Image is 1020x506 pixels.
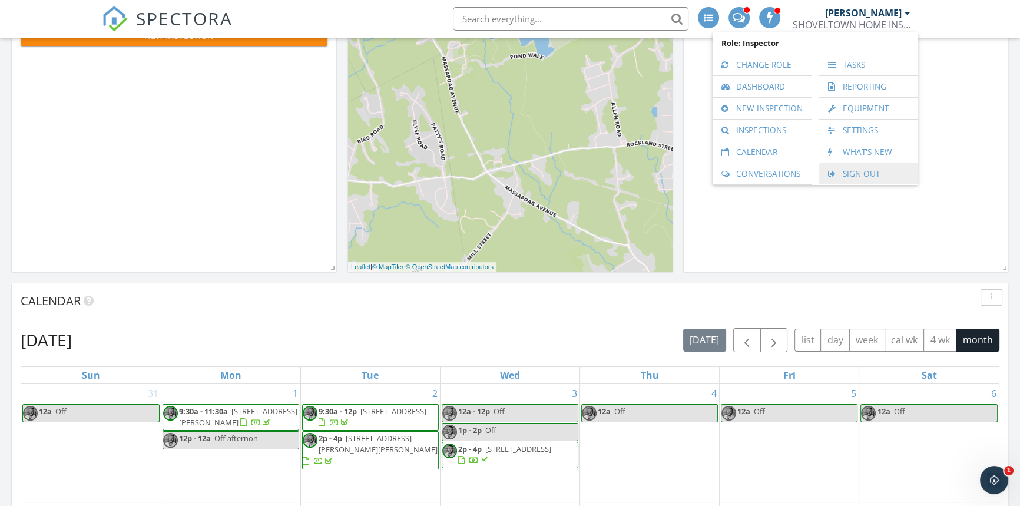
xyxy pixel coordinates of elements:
[861,406,876,421] img: image.jpg
[218,367,244,383] a: Monday
[319,433,438,455] span: [STREET_ADDRESS][PERSON_NAME][PERSON_NAME]
[21,328,72,352] h2: [DATE]
[825,163,912,184] a: Sign Out
[319,406,426,428] a: 9:30a - 12p [STREET_ADDRESS]
[582,406,597,421] img: image.jpg
[825,120,912,141] a: Settings
[614,406,625,416] span: Off
[718,120,806,141] a: Inspections
[1004,466,1014,475] span: 1
[442,444,457,458] img: image.jpg
[453,7,688,31] input: Search everything...
[102,16,233,41] a: SPECTORA
[359,367,381,383] a: Tuesday
[794,329,821,352] button: list
[458,444,482,454] span: 2p - 4p
[303,433,317,448] img: image.jpg
[21,384,161,502] td: Go to August 31, 2025
[39,406,52,416] span: 12a
[718,98,806,119] a: New Inspection
[102,6,128,32] img: The Best Home Inspection Software - Spectora
[638,367,661,383] a: Thursday
[319,433,342,444] span: 2p - 4p
[720,384,859,502] td: Go to September 5, 2025
[442,442,578,468] a: 2p - 4p [STREET_ADDRESS]
[145,384,161,403] a: Go to August 31, 2025
[23,406,38,421] img: image.jpg
[825,54,912,75] a: Tasks
[163,433,178,448] img: image.jpg
[825,141,912,163] a: What's New
[458,444,551,465] a: 2p - 4p [STREET_ADDRESS]
[136,6,233,31] span: SPECTORA
[849,329,885,352] button: week
[440,384,579,502] td: Go to September 3, 2025
[303,433,438,466] a: 2p - 4p [STREET_ADDRESS][PERSON_NAME][PERSON_NAME]
[919,367,939,383] a: Saturday
[859,384,999,502] td: Go to September 6, 2025
[721,406,736,421] img: image.jpg
[825,7,902,19] div: [PERSON_NAME]
[877,406,890,416] span: 12a
[820,329,850,352] button: day
[302,404,439,431] a: 9:30a - 12p [STREET_ADDRESS]
[290,384,300,403] a: Go to September 1, 2025
[21,293,81,309] span: Calendar
[179,406,297,428] a: 9:30a - 11:30a [STREET_ADDRESS][PERSON_NAME]
[569,384,579,403] a: Go to September 3, 2025
[80,367,102,383] a: Sunday
[214,433,258,444] span: Off afternon
[303,406,317,421] img: image.jpg
[709,384,719,403] a: Go to September 4, 2025
[760,328,788,352] button: Next month
[372,263,404,270] a: © MapTiler
[849,384,859,403] a: Go to September 5, 2025
[580,384,720,502] td: Go to September 4, 2025
[300,384,440,502] td: Go to September 2, 2025
[754,406,765,416] span: Off
[55,406,67,416] span: Off
[718,163,806,184] a: Conversations
[179,433,211,444] span: 12p - 12a
[163,404,299,431] a: 9:30a - 11:30a [STREET_ADDRESS][PERSON_NAME]
[980,466,1008,494] iframe: Intercom live chat
[319,406,357,416] span: 9:30a - 12p
[161,384,300,502] td: Go to September 1, 2025
[718,54,806,75] a: Change Role
[302,431,439,469] a: 2p - 4p [STREET_ADDRESS][PERSON_NAME][PERSON_NAME]
[498,367,522,383] a: Wednesday
[458,425,482,435] span: 1p - 2p
[683,329,726,352] button: [DATE]
[458,406,490,416] span: 12a - 12p
[885,329,925,352] button: cal wk
[406,263,494,270] a: © OpenStreetMap contributors
[718,76,806,97] a: Dashboard
[179,406,228,416] span: 9:30a - 11:30a
[781,367,798,383] a: Friday
[360,406,426,416] span: [STREET_ADDRESS]
[718,32,912,54] span: Role: Inspector
[442,425,457,439] img: image.jpg
[351,263,370,270] a: Leaflet
[956,329,999,352] button: month
[825,98,912,119] a: Equipment
[485,425,496,435] span: Off
[348,262,496,272] div: |
[430,384,440,403] a: Go to September 2, 2025
[893,406,905,416] span: Off
[179,406,297,428] span: [STREET_ADDRESS][PERSON_NAME]
[737,406,750,416] span: 12a
[923,329,956,352] button: 4 wk
[494,406,505,416] span: Off
[485,444,551,454] span: [STREET_ADDRESS]
[163,406,178,421] img: image.jpg
[733,328,761,352] button: Previous month
[718,141,806,163] a: Calendar
[793,19,910,31] div: SHOVELTOWN HOME INSPECTIONS LLC
[989,384,999,403] a: Go to September 6, 2025
[598,406,611,416] span: 12a
[442,406,457,421] img: image.jpg
[825,76,912,97] a: Reporting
